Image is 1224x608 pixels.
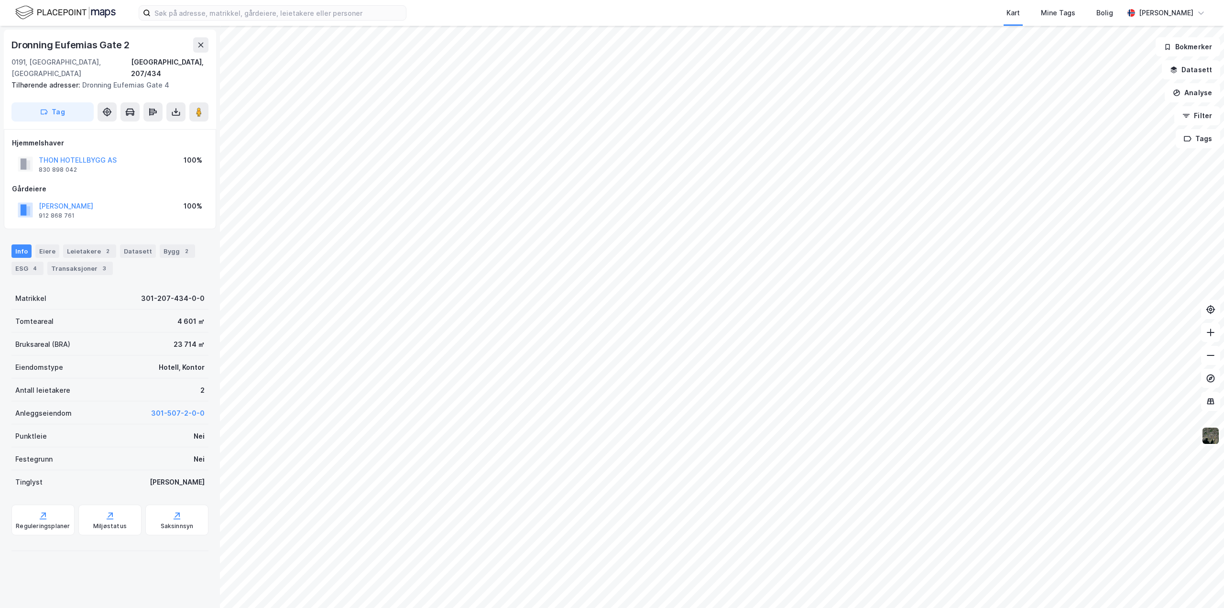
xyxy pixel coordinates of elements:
[194,453,205,465] div: Nei
[47,262,113,275] div: Transaksjoner
[12,183,208,195] div: Gårdeiere
[182,246,191,256] div: 2
[1174,106,1220,125] button: Filter
[93,522,127,530] div: Miljøstatus
[11,56,131,79] div: 0191, [GEOGRAPHIC_DATA], [GEOGRAPHIC_DATA]
[15,453,53,465] div: Festegrunn
[15,339,70,350] div: Bruksareal (BRA)
[184,155,202,166] div: 100%
[1202,427,1220,445] img: 9k=
[15,385,70,396] div: Antall leietakere
[15,408,72,419] div: Anleggseiendom
[1096,7,1113,19] div: Bolig
[1176,562,1224,608] iframe: Chat Widget
[16,522,70,530] div: Reguleringsplaner
[15,476,43,488] div: Tinglyst
[160,244,195,258] div: Bygg
[15,362,63,373] div: Eiendomstype
[35,244,59,258] div: Eiere
[120,244,156,258] div: Datasett
[12,137,208,149] div: Hjemmelshaver
[15,293,46,304] div: Matrikkel
[1165,83,1220,102] button: Analyse
[1139,7,1193,19] div: [PERSON_NAME]
[15,431,47,442] div: Punktleie
[11,37,131,53] div: Dronning Eufemias Gate 2
[174,339,205,350] div: 23 714 ㎡
[151,408,205,419] button: 301-507-2-0-0
[194,431,205,442] div: Nei
[103,246,112,256] div: 2
[141,293,205,304] div: 301-207-434-0-0
[151,6,406,20] input: Søk på adresse, matrikkel, gårdeiere, leietakere eller personer
[11,81,82,89] span: Tilhørende adresser:
[131,56,208,79] div: [GEOGRAPHIC_DATA], 207/434
[63,244,116,258] div: Leietakere
[11,79,201,91] div: Dronning Eufemias Gate 4
[99,264,109,273] div: 3
[1162,60,1220,79] button: Datasett
[11,262,44,275] div: ESG
[159,362,205,373] div: Hotell, Kontor
[1041,7,1075,19] div: Mine Tags
[150,476,205,488] div: [PERSON_NAME]
[11,244,32,258] div: Info
[1006,7,1020,19] div: Kart
[39,166,77,174] div: 830 898 042
[161,522,194,530] div: Saksinnsyn
[30,264,40,273] div: 4
[200,385,205,396] div: 2
[184,200,202,212] div: 100%
[15,316,54,327] div: Tomteareal
[39,212,75,220] div: 912 868 761
[1156,37,1220,56] button: Bokmerker
[15,4,116,21] img: logo.f888ab2527a4732fd821a326f86c7f29.svg
[1176,129,1220,148] button: Tags
[177,316,205,327] div: 4 601 ㎡
[11,102,94,122] button: Tag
